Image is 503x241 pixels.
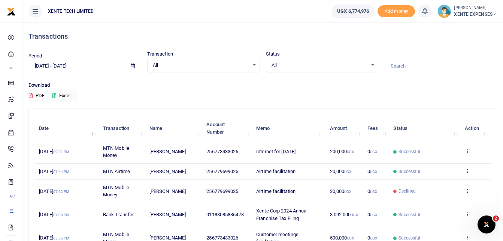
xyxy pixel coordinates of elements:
span: [DATE] [39,149,69,154]
span: 500,000 [330,235,354,241]
span: [PERSON_NAME] [149,169,186,174]
span: Airtime facilitation [256,188,296,194]
span: 01183085836473 [206,212,243,217]
span: 3,092,000 [330,212,358,217]
h4: Transactions [28,32,497,41]
span: 2 [493,215,499,221]
th: Status: activate to sort column ascending [389,117,461,140]
li: Toup your wallet [378,5,415,18]
th: Transaction: activate to sort column ascending [99,117,145,140]
small: UGX [370,190,377,194]
span: [DATE] [39,235,69,241]
small: UGX [370,236,377,240]
small: [PERSON_NAME] [454,5,497,11]
a: UGX 6,774,976 [331,5,375,18]
span: [DATE] [39,188,69,194]
small: UGX [351,213,358,217]
small: 09:21 PM [53,150,70,154]
span: Successful [399,148,421,155]
span: Airtime facilitation [256,169,296,174]
img: profile-user [437,5,451,18]
th: Action: activate to sort column ascending [461,117,491,140]
small: UGX [370,170,377,174]
a: Add money [378,8,415,14]
span: 0 [367,188,377,194]
li: M [6,62,16,74]
label: Status [266,50,280,58]
label: Period [28,52,42,60]
span: 20,000 [330,169,352,174]
small: 08:55 PM [53,236,70,240]
span: Successful [399,168,421,175]
button: PDF [28,89,45,102]
input: select period [28,60,125,72]
small: UGX [344,190,351,194]
span: All [153,62,249,69]
a: logo-small logo-large logo-large [7,8,16,14]
span: 20,000 [330,188,352,194]
span: 0 [367,149,377,154]
small: UGX [370,213,377,217]
input: Search [384,60,497,72]
small: UGX [347,150,354,154]
span: [PERSON_NAME] [149,188,186,194]
span: 200,000 [330,149,354,154]
span: Xente Corp 2024 Annual Franchise Tax Filing [256,208,307,221]
span: MTN Airtime [103,169,130,174]
span: XENTE TECH LIMITED [45,8,97,15]
img: logo-small [7,7,16,16]
span: 0 [367,235,377,241]
span: 0 [367,212,377,217]
a: profile-user [PERSON_NAME] XENTE EXPENSES [437,5,497,18]
span: XENTE EXPENSES [454,11,497,18]
li: Wallet ballance [328,5,378,18]
span: UGX 6,774,976 [337,8,369,15]
span: MTN Mobile Money [103,145,129,158]
th: Account Number: activate to sort column ascending [202,117,252,140]
small: UGX [344,170,351,174]
label: Transaction [147,50,173,58]
span: MTN Mobile Money [103,185,129,198]
small: 07:22 PM [53,190,70,194]
span: 0 [367,169,377,174]
span: [DATE] [39,169,69,174]
iframe: Intercom live chat [478,215,496,233]
small: 07:44 PM [53,170,70,174]
span: [PERSON_NAME] [149,149,186,154]
button: Excel [46,89,77,102]
th: Date: activate to sort column descending [35,117,99,140]
span: Declined [399,188,416,194]
span: Successful [399,211,421,218]
th: Memo: activate to sort column ascending [252,117,325,140]
th: Amount: activate to sort column ascending [325,117,363,140]
span: All [272,62,368,69]
p: Download [28,81,497,89]
th: Name: activate to sort column ascending [145,117,203,140]
span: Internet for [DATE] [256,149,296,154]
li: Ac [6,190,16,202]
span: Bank Transfer [103,212,134,217]
th: Fees: activate to sort column ascending [363,117,389,140]
small: UGX [370,150,377,154]
small: 07:09 PM [53,213,70,217]
span: [DATE] [39,212,69,217]
span: [PERSON_NAME] [149,235,186,241]
span: 256773433026 [206,149,238,154]
small: UGX [347,236,354,240]
span: 256779699025 [206,188,238,194]
span: Add money [378,5,415,18]
span: [PERSON_NAME] [149,212,186,217]
span: 256779699025 [206,169,238,174]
